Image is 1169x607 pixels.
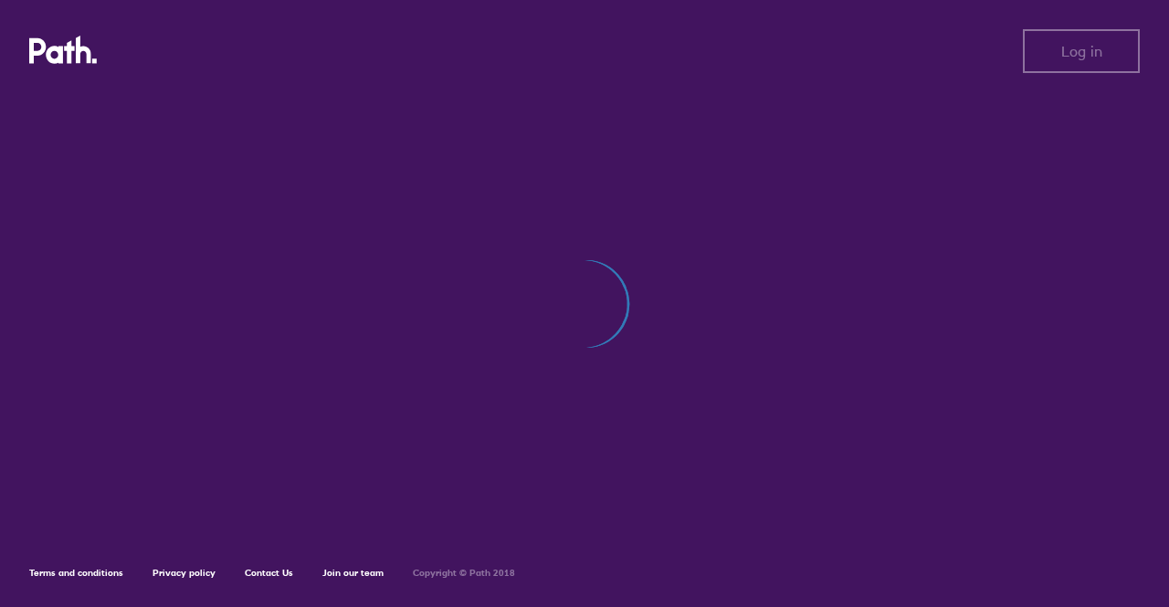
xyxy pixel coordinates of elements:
span: Log in [1061,43,1102,59]
a: Contact Us [245,567,293,579]
a: Terms and conditions [29,567,123,579]
button: Log in [1023,29,1140,73]
h6: Copyright © Path 2018 [413,568,515,579]
a: Join our team [322,567,384,579]
a: Privacy policy [153,567,216,579]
